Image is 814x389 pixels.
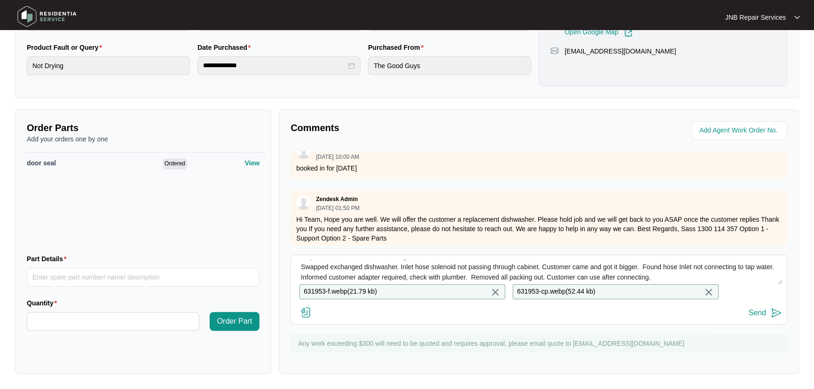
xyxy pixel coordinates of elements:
[725,13,786,22] p: JNB Repair Services
[749,307,782,319] button: Send
[197,43,254,52] label: Date Purchased
[297,145,311,159] img: user.svg
[27,134,259,144] p: Add your orders one by one
[27,121,259,134] p: Order Parts
[27,254,70,264] label: Part Details
[550,47,559,55] img: map-pin
[564,29,632,37] a: Open Google Map
[163,158,187,170] span: Ordered
[296,163,782,173] p: booked in for [DATE]
[298,339,783,348] p: Any work exceeding $300 will need to be quoted and requires approval, please email quote to [EMAI...
[771,307,782,319] img: send-icon.svg
[699,125,782,136] input: Add Agent Work Order No.
[14,2,80,31] img: residentia service logo
[27,56,190,75] input: Product Fault or Query
[203,61,346,70] input: Date Purchased
[794,15,800,20] img: dropdown arrow
[210,312,260,331] button: Order Part
[27,43,106,52] label: Product Fault or Query
[304,287,377,297] p: 631953-f.webp ( 21.79 kb )
[27,312,199,330] input: Quantity
[316,154,359,160] p: [DATE] 10:00 AM
[290,121,532,134] p: Comments
[564,47,676,56] p: [EMAIL_ADDRESS][DOMAIN_NAME]
[316,195,358,203] p: Zendesk Admin
[217,316,252,327] span: Order Part
[368,56,531,75] input: Purchased From
[490,287,501,298] img: close
[245,158,260,168] p: View
[27,298,61,308] label: Quantity
[517,287,595,297] p: 631953-cp.webp ( 52.44 kb )
[27,159,56,167] span: door seal
[749,309,766,317] div: Send
[27,268,259,287] input: Part Details
[703,287,714,298] img: close
[368,43,427,52] label: Purchased From
[297,196,311,210] img: user.svg
[316,205,359,211] p: [DATE] 01:50 PM
[296,260,782,284] textarea: 631953 [DATE] [PERSON_NAME] As per customer dishwasher leaking water, assessed. Swapped exchanged...
[296,215,782,243] p: Hi Team, Hope you are well. We will offer the customer a replacement dishwasher. Please hold job ...
[300,307,312,318] img: file-attachment-doc.svg
[624,29,633,37] img: Link-External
